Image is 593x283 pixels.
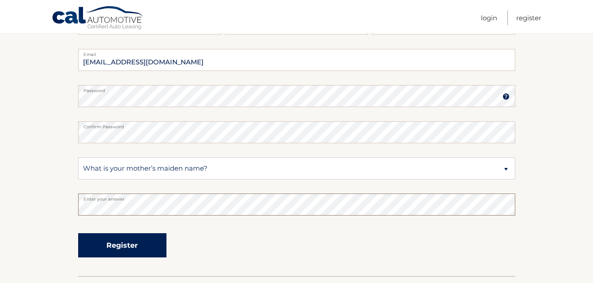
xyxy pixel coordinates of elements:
label: Email [78,49,515,56]
img: tooltip.svg [502,93,510,100]
input: Email [78,49,515,71]
label: Password [78,85,515,92]
a: Register [516,11,541,25]
a: Cal Automotive [52,6,144,31]
button: Register [78,233,166,257]
a: Login [481,11,497,25]
label: Confirm Password [78,121,515,128]
label: Enter your answer [78,194,515,201]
